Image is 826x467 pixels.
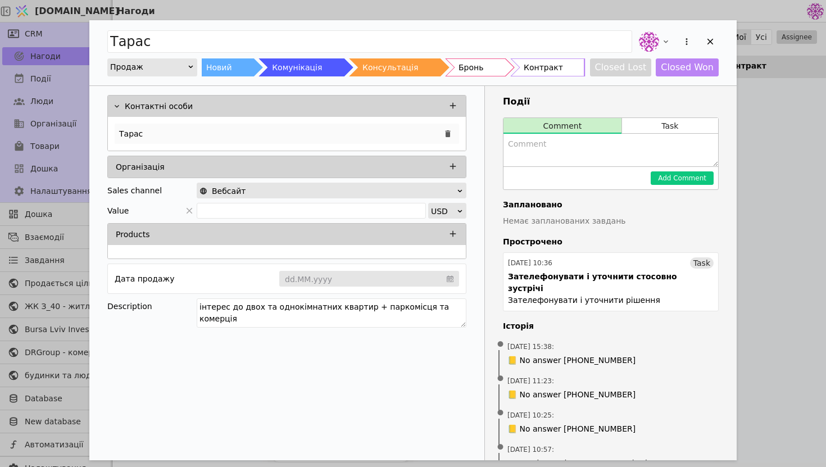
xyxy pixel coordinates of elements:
h4: Історія [503,320,719,332]
h4: Заплановано [503,199,719,211]
p: Контактні особи [125,101,193,112]
button: Closed Won [656,58,719,76]
div: Add Opportunity [89,20,737,460]
div: Комунікація [272,58,322,76]
div: Sales channel [107,183,162,198]
span: • [495,433,506,462]
span: Value [107,203,129,219]
div: [DATE] 10:36 [508,258,552,268]
span: • [495,365,506,393]
span: 📒 No answer [PHONE_NUMBER] [507,423,636,435]
span: [DATE] 10:57 : [507,445,554,455]
button: Add Comment [651,171,714,185]
span: 📒 No answer [PHONE_NUMBER] [507,389,636,401]
div: Зателефонувати і уточнити стосовно зустрічі [508,271,714,294]
div: Бронь [459,58,483,76]
p: Організація [116,161,165,173]
div: Продаж [110,59,187,75]
button: Closed Lost [590,58,652,76]
h4: Прострочено [503,236,719,248]
p: Тарас [119,128,143,140]
button: Comment [503,118,621,134]
div: Новий [206,58,232,76]
div: Контракт [524,58,563,76]
img: de [639,31,659,52]
img: online-store.svg [199,187,207,195]
div: Консультація [362,58,418,76]
h3: Події [503,95,719,108]
div: Task [690,257,714,269]
div: USD [431,203,456,219]
div: Зателефонувати і уточнити рішення [508,294,660,306]
p: Products [116,229,149,241]
p: Немає запланованих завдань [503,215,719,227]
span: 📒 No answer [PHONE_NUMBER] [507,355,636,366]
span: • [495,330,506,359]
svg: calendar [447,273,453,284]
div: Description [107,298,197,314]
span: Вебсайт [212,183,246,199]
span: [DATE] 11:23 : [507,376,554,386]
button: Task [622,118,718,134]
span: [DATE] 15:38 : [507,342,554,352]
span: [DATE] 10:25 : [507,410,554,420]
div: Дата продажу [115,271,174,287]
textarea: інтерес до двох та однокімнатних квартир + паркомісця та комерція [197,298,466,328]
span: • [495,399,506,428]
